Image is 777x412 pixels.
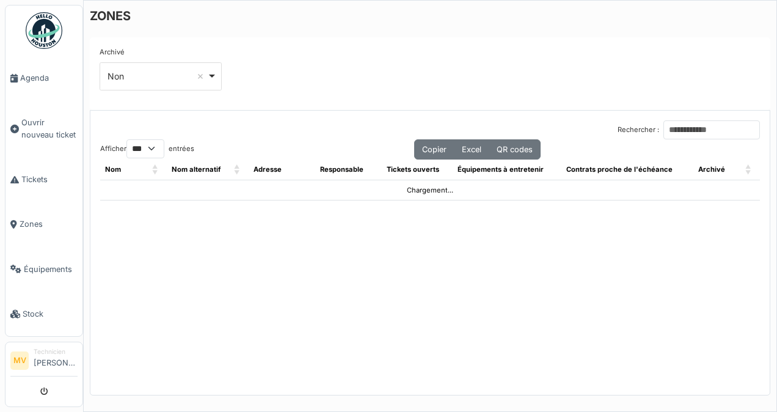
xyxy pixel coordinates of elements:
[21,117,78,140] span: Ouvrir nouveau ticket
[618,125,659,135] label: Rechercher :
[454,139,489,160] button: Excel
[5,247,82,292] a: Équipements
[489,139,541,160] button: QR codes
[100,139,194,158] label: Afficher entrées
[108,70,207,83] div: Non
[24,263,78,275] span: Équipements
[387,165,439,174] span: Tickets ouverts
[458,165,544,174] span: Équipements à entretenir
[23,308,78,320] span: Stock
[462,145,481,154] span: Excel
[497,145,533,154] span: QR codes
[5,56,82,100] a: Agenda
[698,165,725,174] span: Archivé
[20,218,78,230] span: Zones
[320,165,363,174] span: Responsable
[414,139,454,160] button: Copier
[5,292,82,336] a: Stock
[172,165,221,174] span: Nom alternatif
[100,47,125,57] label: Archivé
[5,100,82,157] a: Ouvrir nouveau ticket
[26,12,62,49] img: Badge_color-CXgf-gQk.svg
[234,160,241,180] span: Nom alternatif: Activate to sort
[745,160,753,180] span: Archivé: Activate to sort
[152,160,159,180] span: Nom: Activate to sort
[10,351,29,370] li: MV
[5,202,82,246] a: Zones
[20,72,78,84] span: Agenda
[10,347,78,377] a: MV Technicien[PERSON_NAME]
[105,165,121,174] span: Nom
[566,165,673,174] span: Contrats proche de l'échéance
[5,157,82,202] a: Tickets
[194,70,206,83] button: Remove item: 'false'
[34,347,78,373] li: [PERSON_NAME]
[90,9,131,23] h6: ZONES
[126,139,164,158] select: Afficherentrées
[100,180,760,200] td: Chargement...
[254,165,282,174] span: Adresse
[21,174,78,185] span: Tickets
[422,145,447,154] span: Copier
[34,347,78,356] div: Technicien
